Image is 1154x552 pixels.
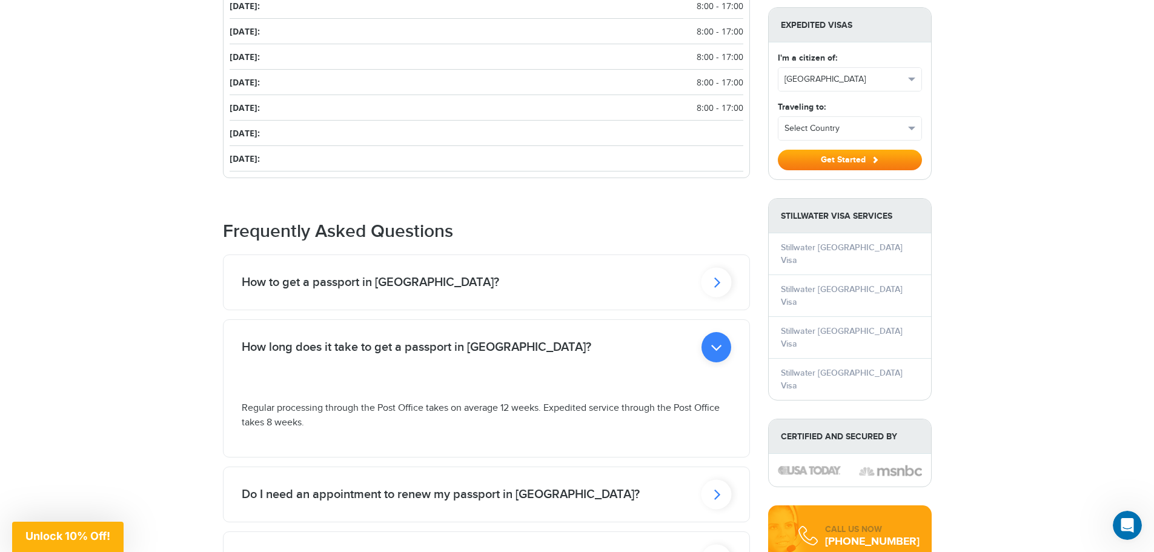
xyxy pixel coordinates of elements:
[769,419,931,454] strong: Certified and Secured by
[242,340,591,354] h2: How long does it take to get a passport in [GEOGRAPHIC_DATA]?
[781,326,903,349] a: Stillwater [GEOGRAPHIC_DATA] Visa
[230,121,743,146] li: [DATE]:
[778,52,837,64] label: I'm a citizen of:
[778,101,826,113] label: Traveling to:
[12,522,124,552] div: Unlock 10% Off!
[825,536,920,548] div: [PHONE_NUMBER]
[781,368,903,391] a: Stillwater [GEOGRAPHIC_DATA] Visa
[778,466,841,474] img: image description
[230,95,743,121] li: [DATE]:
[859,464,922,478] img: image description
[25,530,110,542] span: Unlock 10% Off!
[242,401,731,430] p: Regular processing through the Post Office takes on average 12 weeks. Expedited service through t...
[769,199,931,233] strong: Stillwater Visa Services
[784,122,904,135] span: Select Country
[778,150,922,170] button: Get Started
[697,76,743,88] span: 8:00 - 17:00
[697,101,743,114] span: 8:00 - 17:00
[242,275,499,290] h2: How to get a passport in [GEOGRAPHIC_DATA]?
[230,70,743,95] li: [DATE]:
[223,221,750,242] h2: Frequently Asked Questions
[781,242,903,265] a: Stillwater [GEOGRAPHIC_DATA] Visa
[230,19,743,44] li: [DATE]:
[230,146,743,171] li: [DATE]:
[825,524,920,536] div: CALL US NOW
[697,50,743,63] span: 8:00 - 17:00
[697,25,743,38] span: 8:00 - 17:00
[778,68,921,91] button: [GEOGRAPHIC_DATA]
[781,284,903,307] a: Stillwater [GEOGRAPHIC_DATA] Visa
[1113,511,1142,540] iframe: Intercom live chat
[242,487,640,502] h2: Do I need an appointment to renew my passport in [GEOGRAPHIC_DATA]?
[769,8,931,42] strong: Expedited Visas
[784,73,904,85] span: [GEOGRAPHIC_DATA]
[778,117,921,140] button: Select Country
[230,44,743,70] li: [DATE]:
